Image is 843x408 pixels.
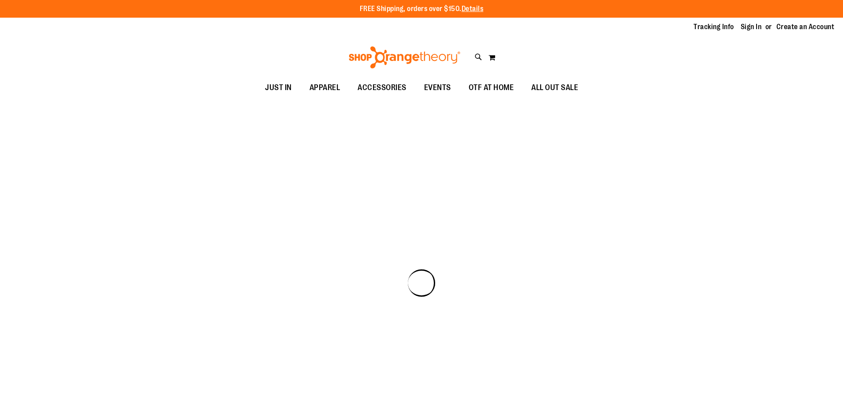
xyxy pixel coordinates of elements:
[349,78,415,98] a: ACCESSORIES
[424,78,451,98] span: EVENTS
[531,78,578,98] span: ALL OUT SALE
[522,78,587,98] a: ALL OUT SALE
[776,22,835,32] a: Create an Account
[741,22,762,32] a: Sign In
[347,46,462,68] img: Shop Orangetheory
[469,78,514,98] span: OTF AT HOME
[310,78,340,98] span: APPAREL
[460,78,523,98] a: OTF AT HOME
[358,78,407,98] span: ACCESSORIES
[256,78,301,98] a: JUST IN
[265,78,292,98] span: JUST IN
[694,22,734,32] a: Tracking Info
[462,5,484,13] a: Details
[301,78,349,98] a: APPAREL
[360,4,484,14] p: FREE Shipping, orders over $150.
[415,78,460,98] a: EVENTS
